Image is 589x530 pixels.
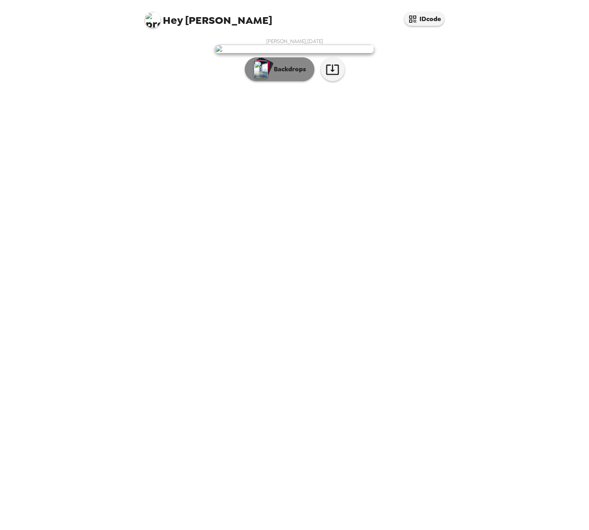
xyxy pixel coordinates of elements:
span: Hey [163,13,183,27]
span: [PERSON_NAME] [145,8,272,26]
button: IDcode [404,12,444,26]
button: Backdrops [245,57,314,81]
span: [PERSON_NAME] , [DATE] [266,38,323,45]
img: profile pic [145,12,161,28]
img: user [215,45,374,53]
p: Backdrops [270,65,306,74]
